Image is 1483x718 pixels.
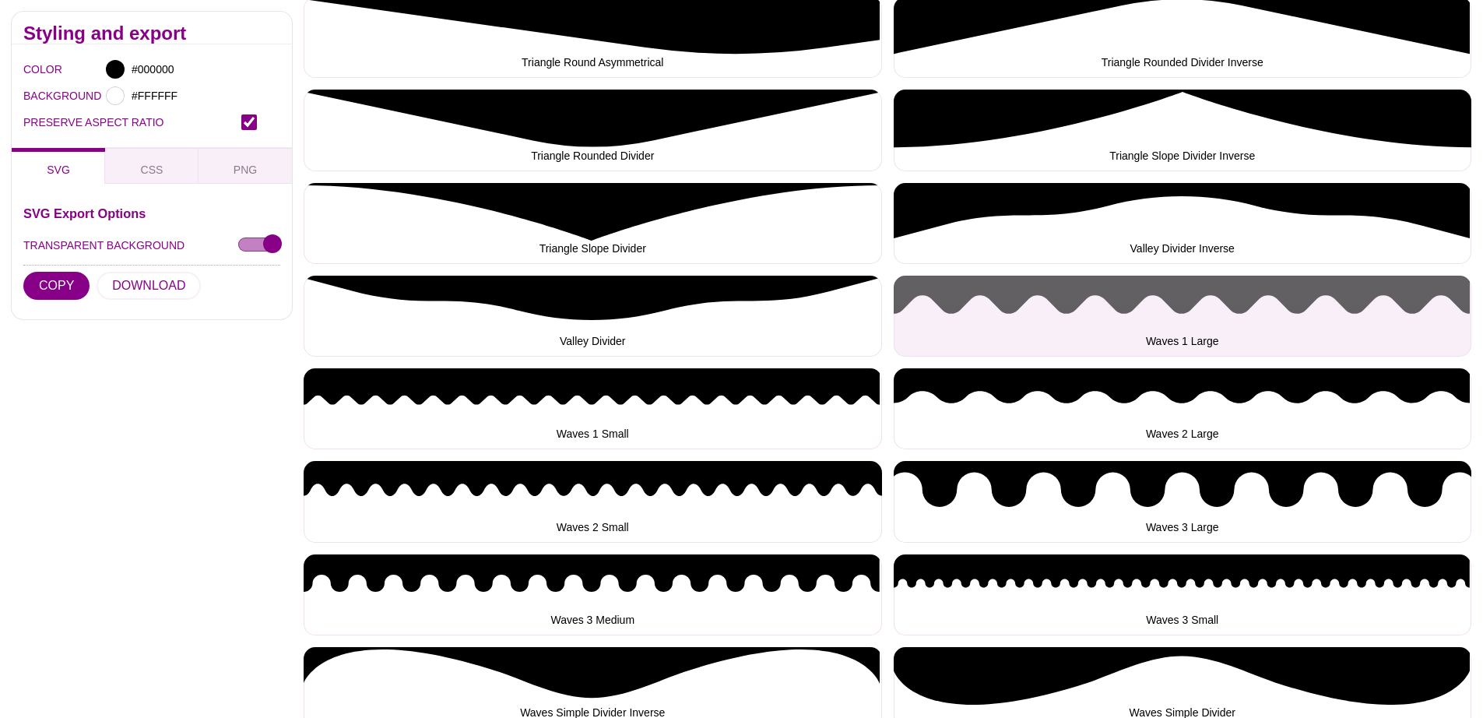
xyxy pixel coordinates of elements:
button: CSS [105,148,199,184]
button: PNG [199,148,292,184]
label: TRANSPARENT BACKGROUND [23,235,184,255]
button: COPY [23,272,90,300]
button: DOWNLOAD [97,272,201,300]
span: PNG [234,164,257,176]
button: Triangle Slope Divider Inverse [894,90,1472,171]
button: Waves 3 Medium [304,554,882,635]
button: Valley Divider Inverse [894,183,1472,264]
button: Valley Divider [304,276,882,357]
button: Waves 1 Small [304,368,882,449]
button: Triangle Rounded Divider [304,90,882,171]
label: COLOR [23,59,43,79]
span: CSS [141,164,163,176]
button: Waves 3 Large [894,461,1472,542]
h3: SVG Export Options [23,207,280,220]
h2: Styling and export [23,27,280,40]
button: Waves 3 Small [894,554,1472,635]
button: Waves 1 Large [894,276,1472,357]
button: Triangle Slope Divider [304,183,882,264]
button: Waves 2 Large [894,368,1472,449]
label: BACKGROUND [23,86,43,106]
button: Waves 2 Small [304,461,882,542]
label: PRESERVE ASPECT RATIO [23,112,241,132]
